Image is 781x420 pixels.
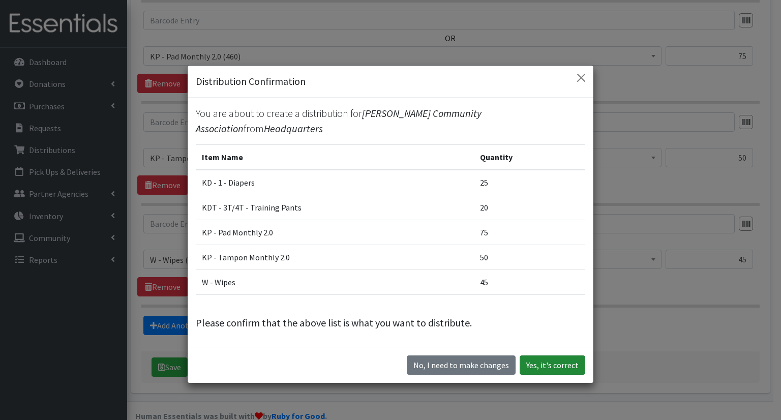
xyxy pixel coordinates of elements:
td: 20 [474,195,585,220]
h5: Distribution Confirmation [196,74,306,89]
td: KDT - 3T/4T - Training Pants [196,195,474,220]
td: W - Wipes [196,270,474,295]
p: You are about to create a distribution for from [196,106,585,136]
td: 75 [474,220,585,245]
button: Yes, it's correct [520,355,585,375]
td: KP - Pad Monthly 2.0 [196,220,474,245]
button: Close [573,70,589,86]
td: KD - 1 - Diapers [196,170,474,195]
td: KP - Tampon Monthly 2.0 [196,245,474,270]
td: 25 [474,170,585,195]
button: No I need to make changes [407,355,516,375]
td: 45 [474,270,585,295]
th: Quantity [474,145,585,170]
span: Headquarters [264,122,323,135]
td: 50 [474,245,585,270]
p: Please confirm that the above list is what you want to distribute. [196,315,585,331]
th: Item Name [196,145,474,170]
